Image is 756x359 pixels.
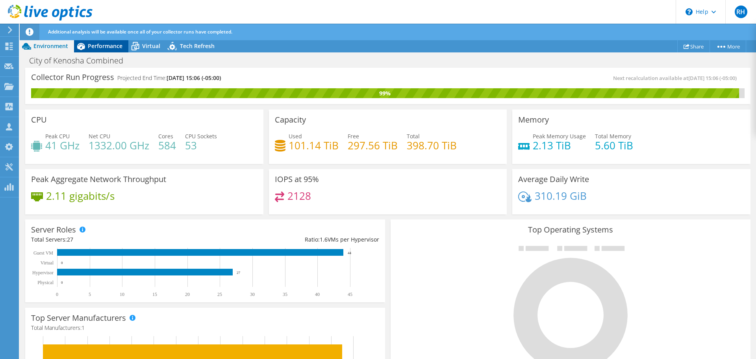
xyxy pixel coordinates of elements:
h3: IOPS at 95% [275,175,319,184]
span: Free [348,132,359,140]
div: Total Servers: [31,235,205,244]
span: Virtual [142,42,160,50]
span: Total [407,132,420,140]
h4: 41 GHz [45,141,80,150]
span: 27 [67,236,73,243]
h4: 2.13 TiB [533,141,586,150]
span: Peak Memory Usage [533,132,586,140]
span: Next recalculation available at [613,74,741,82]
h3: Server Roles [31,225,76,234]
text: 45 [348,292,352,297]
span: Performance [88,42,122,50]
span: 1 [82,324,85,331]
span: Cores [158,132,173,140]
span: [DATE] 15:06 (-05:00) [688,74,737,82]
a: Share [677,40,710,52]
h4: 1332.00 GHz [89,141,149,150]
text: 30 [250,292,255,297]
text: 25 [217,292,222,297]
h4: 297.56 TiB [348,141,398,150]
h3: Top Operating Systems [397,225,745,234]
text: 10 [120,292,124,297]
text: 20 [185,292,190,297]
text: 35 [283,292,287,297]
h3: CPU [31,115,47,124]
span: Used [289,132,302,140]
span: Net CPU [89,132,110,140]
h4: Total Manufacturers: [31,324,379,332]
span: [DATE] 15:06 (-05:00) [167,74,221,82]
text: 15 [152,292,157,297]
h3: Capacity [275,115,306,124]
h4: 398.70 TiB [407,141,457,150]
text: Hypervisor [32,270,54,275]
div: 99% [31,89,739,98]
h3: Memory [518,115,549,124]
a: More [710,40,746,52]
span: Tech Refresh [180,42,215,50]
text: 5 [89,292,91,297]
span: Peak CPU [45,132,70,140]
span: Environment [33,42,68,50]
h4: 2128 [287,192,311,200]
text: 0 [56,292,58,297]
span: RH [735,6,747,18]
h4: 310.19 GiB [535,192,587,200]
h1: City of Kenosha Combined [26,56,135,65]
text: 44 [348,251,352,255]
svg: \n [686,8,693,15]
text: 27 [237,271,241,275]
text: 0 [61,261,63,265]
text: 40 [315,292,320,297]
text: Virtual [41,260,54,266]
h3: Peak Aggregate Network Throughput [31,175,166,184]
h4: 101.14 TiB [289,141,339,150]
span: 1.6 [320,236,328,243]
h4: 2.11 gigabits/s [46,192,115,200]
text: Guest VM [33,250,53,256]
h4: Projected End Time: [117,74,221,82]
text: Physical [37,280,54,285]
span: Additional analysis will be available once all of your collector runs have completed. [48,28,232,35]
h3: Top Server Manufacturers [31,314,126,322]
h4: 584 [158,141,176,150]
text: 0 [61,281,63,285]
span: Total Memory [595,132,631,140]
h3: Average Daily Write [518,175,589,184]
span: CPU Sockets [185,132,217,140]
div: Ratio: VMs per Hypervisor [205,235,379,244]
h4: 5.60 TiB [595,141,633,150]
h4: 53 [185,141,217,150]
